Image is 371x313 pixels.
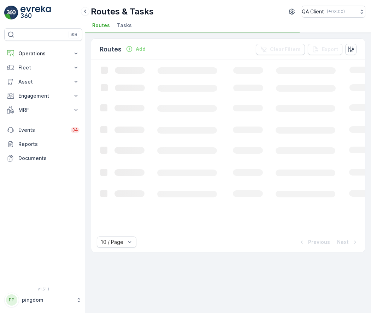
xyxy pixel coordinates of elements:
[298,238,331,246] button: Previous
[18,127,66,134] p: Events
[123,45,148,53] button: Add
[18,50,68,57] p: Operations
[18,106,68,113] p: MRF
[100,44,122,54] p: Routes
[302,6,365,18] button: QA Client(+03:00)
[4,61,82,75] button: Fleet
[4,137,82,151] a: Reports
[337,239,349,246] p: Next
[4,6,18,20] img: logo
[4,123,82,137] a: Events34
[136,45,146,53] p: Add
[4,103,82,117] button: MRF
[4,47,82,61] button: Operations
[336,238,359,246] button: Next
[327,9,345,14] p: ( +03:00 )
[4,75,82,89] button: Asset
[22,296,72,303] p: pingdom
[70,32,77,37] p: ⌘B
[91,6,154,17] p: Routes & Tasks
[20,6,51,20] img: logo_light-DOdMpM7g.png
[4,151,82,165] a: Documents
[308,44,342,55] button: Export
[18,92,68,99] p: Engagement
[92,22,110,29] span: Routes
[308,239,330,246] p: Previous
[18,64,68,71] p: Fleet
[117,22,132,29] span: Tasks
[322,46,338,53] p: Export
[18,141,79,148] p: Reports
[72,127,78,133] p: 34
[256,44,305,55] button: Clear Filters
[18,78,68,85] p: Asset
[302,8,324,15] p: QA Client
[270,46,301,53] p: Clear Filters
[4,89,82,103] button: Engagement
[4,287,82,291] span: v 1.51.1
[4,293,82,307] button: PPpingdom
[6,294,17,306] div: PP
[18,155,79,162] p: Documents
